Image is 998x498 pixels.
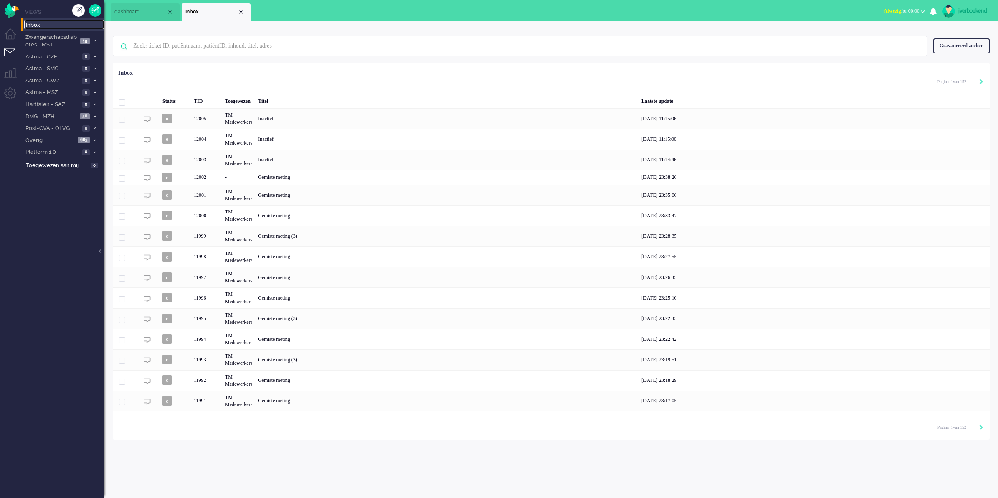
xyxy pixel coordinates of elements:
[118,69,133,77] div: Inbox
[4,48,23,67] li: Tickets menu
[162,293,172,302] span: c
[884,8,919,14] span: for 00:00
[255,267,638,287] div: Gemiste meting
[942,5,955,18] img: avatar
[78,137,90,143] span: 683
[638,129,990,149] div: [DATE] 11:15:00
[191,108,222,129] div: 12005
[949,79,953,85] input: Page
[167,9,173,15] div: Close tab
[638,391,990,411] div: [DATE] 23:17:05
[82,66,90,72] span: 0
[113,170,990,185] div: 12002
[222,246,255,267] div: TM Medewerkers
[24,33,78,49] span: Zwangerschapsdiabetes - MST
[113,36,135,58] img: ic-search-icon.svg
[4,87,23,106] li: Admin menu
[222,329,255,349] div: TM Medewerkers
[933,38,990,53] div: Geavanceerd zoeken
[255,91,638,108] div: Titel
[191,91,222,108] div: TID
[144,316,151,323] img: ic_chat_grey.svg
[255,226,638,246] div: Gemiste meting (3)
[222,267,255,287] div: TM Medewerkers
[113,329,990,349] div: 11994
[24,101,80,109] span: Hartfalen - SAZ
[979,424,983,432] div: Next
[222,226,255,246] div: TM Medewerkers
[24,89,80,97] span: Astma - MSZ
[162,190,172,200] span: c
[638,267,990,287] div: [DATE] 23:26:45
[144,192,151,199] img: ic_chat_grey.svg
[82,125,90,132] span: 0
[255,287,638,308] div: Gemiste meting
[191,170,222,185] div: 12002
[91,163,98,169] span: 0
[24,137,75,145] span: Overig
[238,9,244,15] div: Close tab
[162,375,172,385] span: c
[113,205,990,226] div: 12000
[255,185,638,205] div: Gemiste meting
[80,113,90,119] span: 40
[113,308,990,329] div: 11995
[255,170,638,185] div: Gemiste meting
[113,267,990,287] div: 11997
[222,170,255,185] div: -
[191,267,222,287] div: 11997
[144,137,151,144] img: ic_chat_grey.svg
[162,334,172,344] span: c
[191,185,222,205] div: 12001
[255,205,638,226] div: Gemiste meting
[162,231,172,241] span: c
[191,349,222,370] div: 11993
[162,272,172,282] span: c
[144,295,151,302] img: ic_chat_grey.svg
[113,185,990,205] div: 12001
[4,68,23,86] li: Supervisor menu
[4,5,19,12] a: Omnidesk
[72,4,85,17] div: Creëer ticket
[26,162,88,170] span: Toegewezen aan mij
[113,108,990,129] div: 12005
[24,160,104,170] a: Toegewezen aan mij 0
[144,254,151,261] img: ic_chat_grey.svg
[191,329,222,349] div: 11994
[255,129,638,149] div: Inactief
[638,185,990,205] div: [DATE] 23:35:06
[4,28,23,47] li: Dashboard menu
[222,150,255,170] div: TM Medewerkers
[144,213,151,220] img: ic_chat_grey.svg
[162,252,172,262] span: c
[113,129,990,149] div: 12004
[638,329,990,349] div: [DATE] 23:22:42
[162,211,172,220] span: c
[255,349,638,370] div: Gemiste meting (3)
[144,357,151,364] img: ic_chat_grey.svg
[114,8,167,15] span: dashboard
[222,205,255,226] div: TM Medewerkers
[638,226,990,246] div: [DATE] 23:28:35
[937,421,983,433] div: Pagination
[113,287,990,308] div: 11996
[24,20,104,29] a: Inbox
[638,349,990,370] div: [DATE] 23:19:51
[162,155,172,165] span: o
[638,370,990,391] div: [DATE] 23:18:29
[222,185,255,205] div: TM Medewerkers
[113,246,990,267] div: 11998
[222,91,255,108] div: Toegewezen
[25,8,104,15] li: Views
[82,149,90,155] span: 0
[144,336,151,343] img: ic_chat_grey.svg
[26,21,104,29] span: Inbox
[191,205,222,226] div: 12000
[937,75,983,88] div: Pagination
[222,370,255,391] div: TM Medewerkers
[162,114,172,123] span: o
[144,274,151,282] img: ic_chat_grey.svg
[182,3,251,21] li: View
[162,173,172,182] span: c
[24,65,80,73] span: Astma - SMC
